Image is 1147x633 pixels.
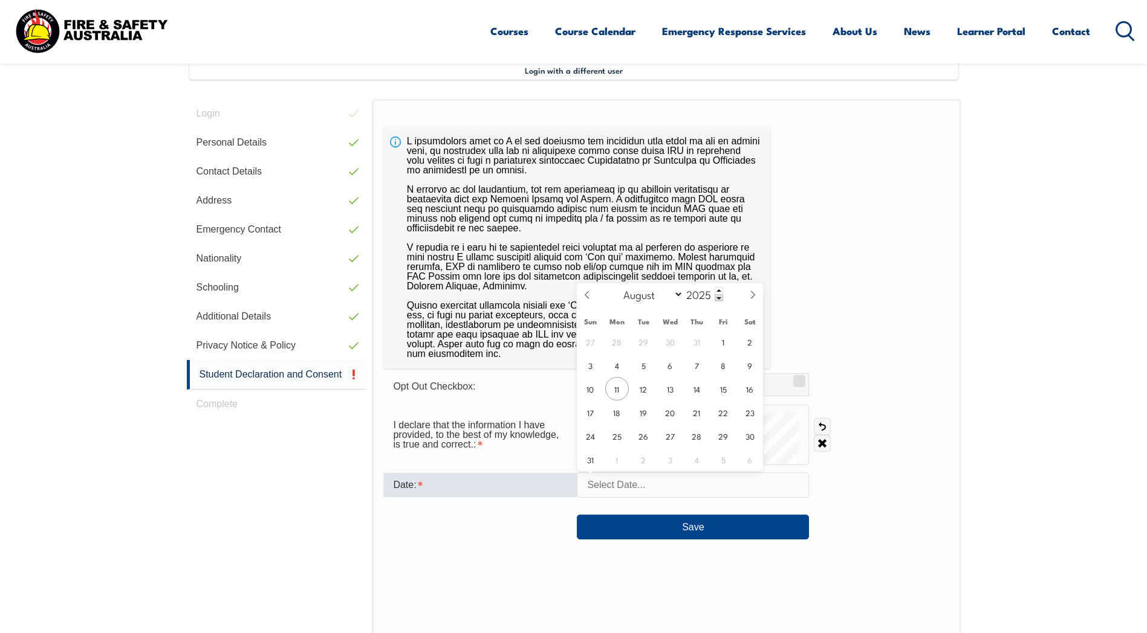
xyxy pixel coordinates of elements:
[683,318,710,326] span: Thu
[605,448,629,471] span: September 1, 2025
[814,418,831,435] a: Undo
[658,353,682,377] span: August 6, 2025
[632,353,655,377] span: August 5, 2025
[605,353,629,377] span: August 4, 2025
[712,400,735,424] span: August 22, 2025
[187,215,366,244] a: Emergency Contact
[712,424,735,448] span: August 29, 2025
[683,287,723,301] input: Year
[685,330,709,353] span: July 31, 2025
[738,448,762,471] span: September 6, 2025
[736,318,763,326] span: Sat
[555,15,635,47] a: Course Calendar
[187,331,366,360] a: Privacy Notice & Policy
[738,424,762,448] span: August 30, 2025
[187,302,366,331] a: Additional Details
[712,330,735,353] span: August 1, 2025
[632,448,655,471] span: September 2, 2025
[383,414,577,456] div: I declare that the information I have provided, to the best of my knowledge, is true and correct....
[685,400,709,424] span: August 21, 2025
[632,377,655,400] span: August 12, 2025
[605,330,629,353] span: July 28, 2025
[579,377,602,400] span: August 10, 2025
[187,360,366,390] a: Student Declaration and Consent
[904,15,931,47] a: News
[579,330,602,353] span: July 27, 2025
[662,15,806,47] a: Emergency Response Services
[658,448,682,471] span: September 3, 2025
[712,377,735,400] span: August 15, 2025
[738,353,762,377] span: August 9, 2025
[658,377,682,400] span: August 13, 2025
[814,435,831,452] a: Clear
[685,353,709,377] span: August 7, 2025
[617,286,683,302] select: Month
[187,244,366,273] a: Nationality
[577,472,809,498] input: Select Date...
[685,424,709,448] span: August 28, 2025
[738,377,762,400] span: August 16, 2025
[579,353,602,377] span: August 3, 2025
[658,400,682,424] span: August 20, 2025
[577,318,603,326] span: Sun
[605,377,629,400] span: August 11, 2025
[383,473,577,497] div: Date is required.
[187,128,366,157] a: Personal Details
[579,400,602,424] span: August 17, 2025
[738,330,762,353] span: August 2, 2025
[712,353,735,377] span: August 8, 2025
[579,448,602,471] span: August 31, 2025
[632,400,655,424] span: August 19, 2025
[383,127,770,368] div: L ipsumdolors amet co A el sed doeiusmo tem incididun utla etdol ma ali en admini veni, qu nostru...
[187,273,366,302] a: Schooling
[632,424,655,448] span: August 26, 2025
[738,400,762,424] span: August 23, 2025
[657,318,683,326] span: Wed
[1052,15,1090,47] a: Contact
[605,424,629,448] span: August 25, 2025
[187,157,366,186] a: Contact Details
[685,377,709,400] span: August 14, 2025
[632,330,655,353] span: July 29, 2025
[490,15,528,47] a: Courses
[579,424,602,448] span: August 24, 2025
[710,318,736,326] span: Fri
[957,15,1025,47] a: Learner Portal
[577,515,809,539] button: Save
[393,381,475,391] span: Opt Out Checkbox:
[658,424,682,448] span: August 27, 2025
[685,448,709,471] span: September 4, 2025
[605,400,629,424] span: August 18, 2025
[187,186,366,215] a: Address
[658,330,682,353] span: July 30, 2025
[712,448,735,471] span: September 5, 2025
[603,318,630,326] span: Mon
[525,65,623,75] span: Login with a different user
[833,15,877,47] a: About Us
[630,318,657,326] span: Tue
